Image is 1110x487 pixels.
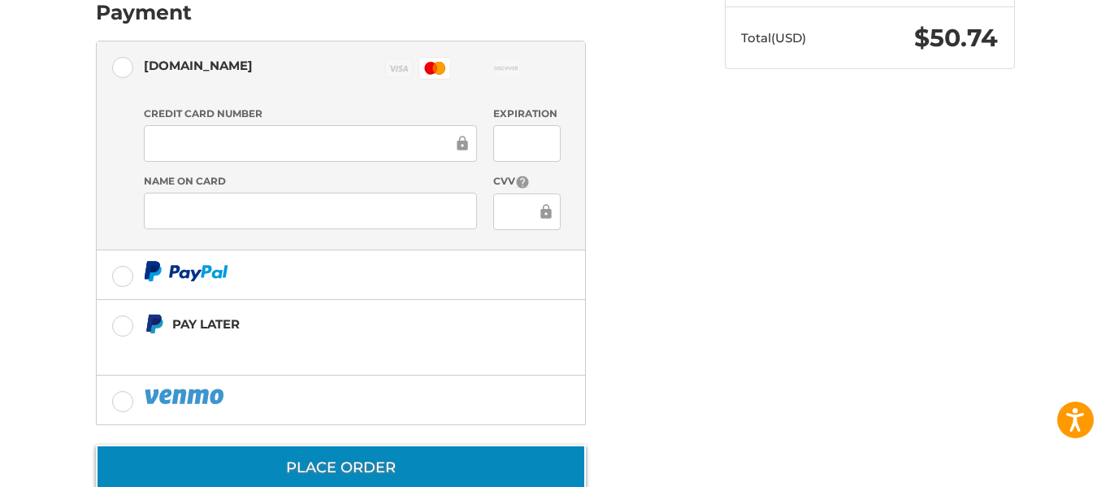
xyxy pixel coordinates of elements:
img: Pay Later icon [144,314,164,334]
label: Credit Card Number [144,107,477,121]
span: $50.74 [914,23,998,53]
label: CVV [493,174,561,189]
span: Total (USD) [741,30,806,46]
img: PayPal icon [144,261,228,281]
div: Pay Later [172,311,483,337]
div: [DOMAIN_NAME] [144,52,253,79]
img: PayPal icon [144,386,227,407]
label: Expiration [493,107,561,121]
label: Name on Card [144,174,477,189]
iframe: PayPal Message 1 [144,341,483,355]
